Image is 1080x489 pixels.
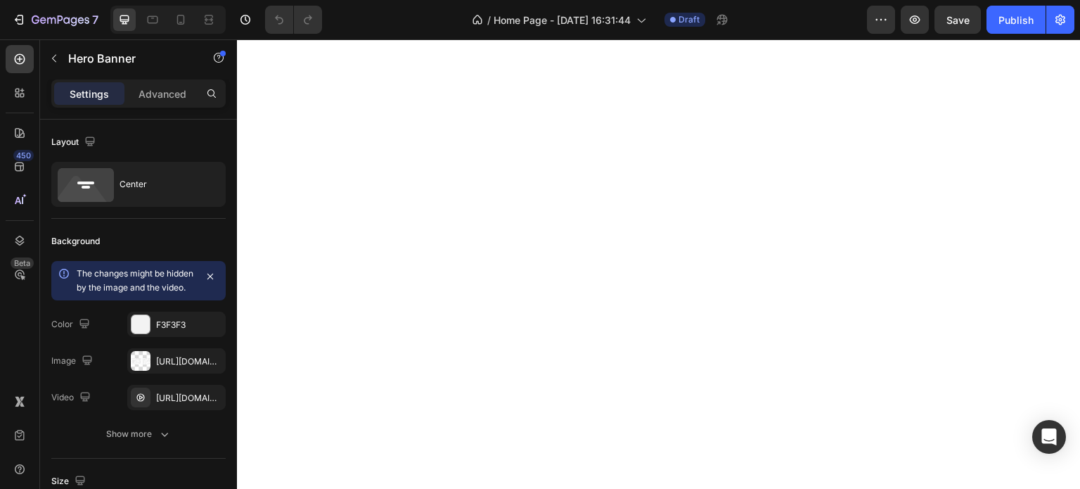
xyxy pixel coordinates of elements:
[70,87,109,101] p: Settings
[51,421,226,447] button: Show more
[946,14,970,26] span: Save
[487,13,491,27] span: /
[986,6,1046,34] button: Publish
[51,133,98,152] div: Layout
[11,258,34,269] div: Beta
[237,39,1080,489] iframe: To enrich screen reader interactions, please activate Accessibility in Grammarly extension settings
[139,87,186,101] p: Advanced
[494,13,631,27] span: Home Page - [DATE] 16:31:44
[68,50,188,67] p: Hero Banner
[106,427,172,441] div: Show more
[679,13,700,26] span: Draft
[120,168,205,201] div: Center
[1032,420,1066,454] div: Open Intercom Messenger
[92,11,98,28] p: 7
[998,13,1034,27] div: Publish
[6,6,105,34] button: 7
[51,352,96,371] div: Image
[156,355,222,368] div: [URL][DOMAIN_NAME]
[51,315,93,334] div: Color
[51,388,94,407] div: Video
[265,6,322,34] div: Undo/Redo
[51,235,100,248] div: Background
[77,268,193,293] span: The changes might be hidden by the image and the video.
[13,150,34,161] div: 450
[934,6,981,34] button: Save
[156,319,222,331] div: F3F3F3
[156,392,222,405] div: [URL][DOMAIN_NAME]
